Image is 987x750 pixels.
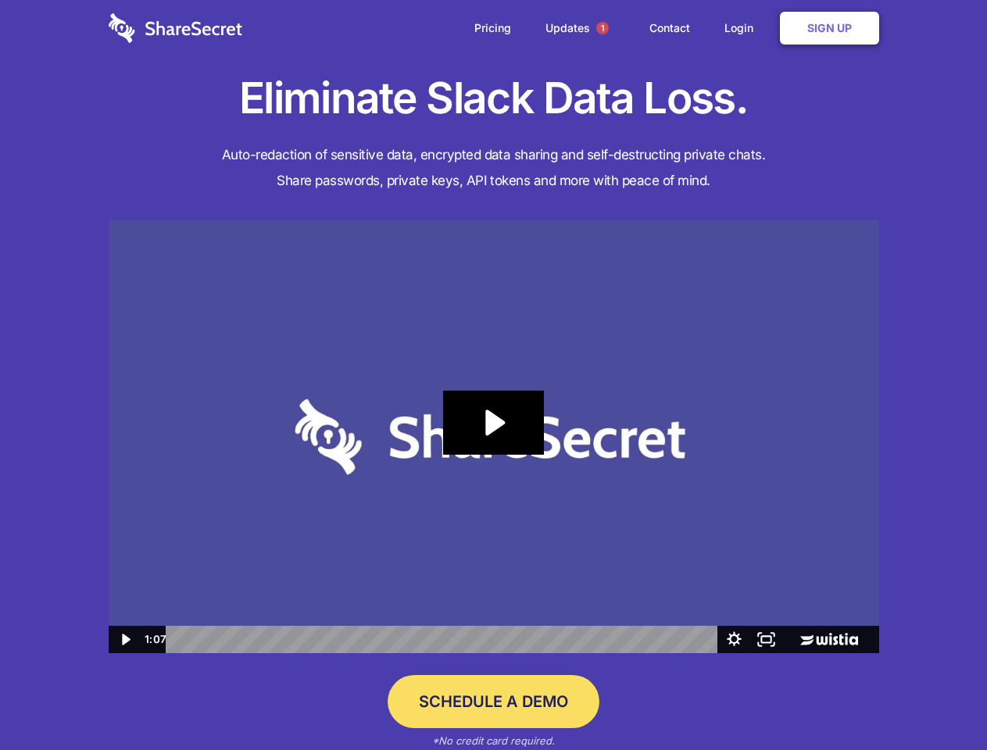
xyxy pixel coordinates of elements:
a: Login [709,4,777,52]
img: Sharesecret [109,220,879,654]
h4: Auto-redaction of sensitive data, encrypted data sharing and self-destructing private chats. Shar... [109,142,879,194]
a: Pricing [459,4,527,52]
iframe: Drift Widget Chat Controller [909,672,968,731]
img: logo-wordmark-white-trans-d4663122ce5f474addd5e946df7df03e33cb6a1c49d2221995e7729f52c070b2.svg [109,13,242,43]
a: Contact [634,4,706,52]
button: Play Video [109,626,141,653]
h1: Eliminate Slack Data Loss. [109,70,879,127]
